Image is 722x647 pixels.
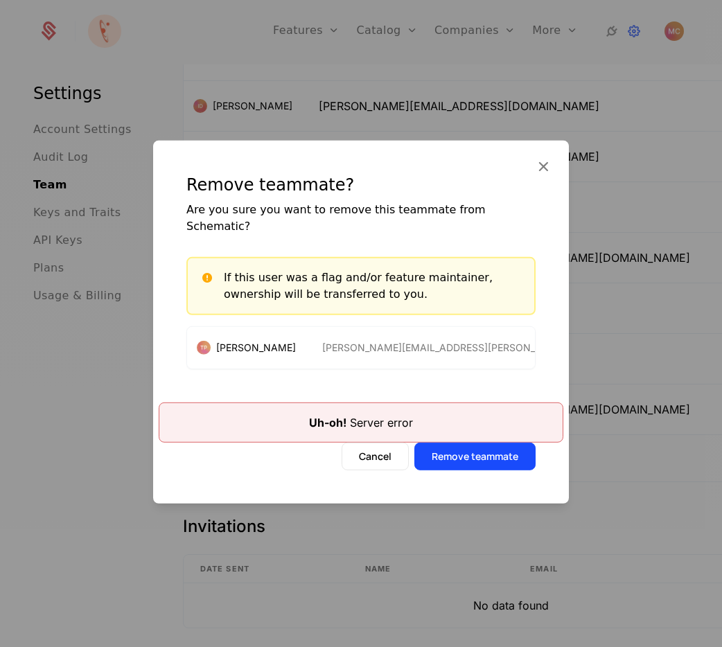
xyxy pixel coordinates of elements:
div: If this user was a flag and/or feature maintainer, ownership will be transferred to you. [224,269,523,303]
div: [PERSON_NAME][EMAIL_ADDRESS][PERSON_NAME][DOMAIN_NAME] [322,341,649,355]
span: Uh-oh! [309,416,346,429]
div: Server error [309,414,413,431]
button: Cancel [342,443,409,470]
div: Are you sure you want to remove this teammate from Schematic? [186,202,536,235]
div: Remove teammate? [186,174,536,196]
span: [PERSON_NAME] [216,341,296,355]
button: Remove teammate [414,443,536,470]
img: Tom Paresi [197,341,211,355]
